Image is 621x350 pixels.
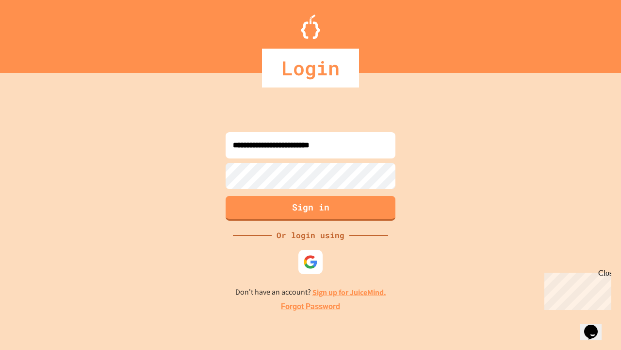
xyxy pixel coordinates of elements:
img: Logo.svg [301,15,320,39]
div: Or login using [272,229,349,241]
p: Don't have an account? [235,286,386,298]
a: Forgot Password [281,301,340,313]
div: Chat with us now!Close [4,4,67,62]
iframe: chat widget [540,269,611,310]
button: Sign in [226,196,395,221]
div: Login [262,49,359,87]
iframe: chat widget [580,311,611,340]
a: Sign up for JuiceMind. [312,287,386,297]
img: google-icon.svg [303,255,318,269]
